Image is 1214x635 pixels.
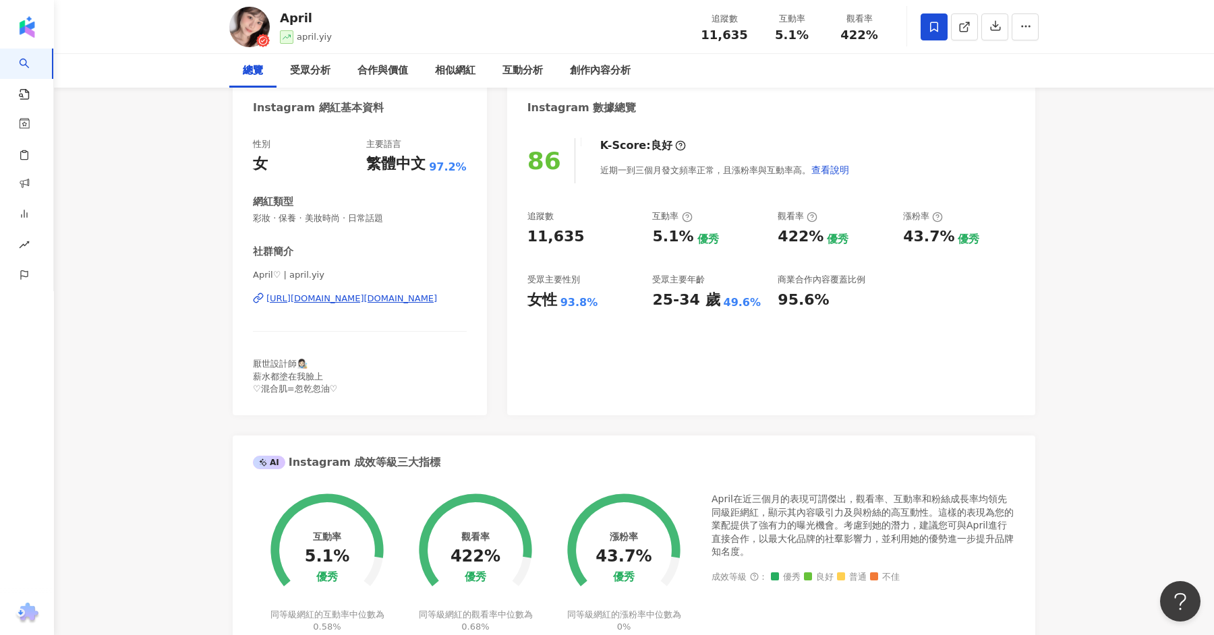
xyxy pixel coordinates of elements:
[465,571,486,584] div: 優秀
[366,154,426,175] div: 繁體中文
[313,622,341,632] span: 0.58%
[697,232,719,247] div: 優秀
[724,295,761,310] div: 49.6%
[527,147,561,175] div: 86
[253,245,293,259] div: 社群簡介
[253,100,384,115] div: Instagram 網紅基本資料
[617,622,631,632] span: 0%
[778,226,823,247] div: 422%
[811,156,850,183] button: 查看說明
[600,138,686,153] div: K-Score :
[461,622,489,632] span: 0.68%
[253,455,440,470] div: Instagram 成效等級三大指標
[527,100,637,115] div: Instagram 數據總覽
[778,274,865,286] div: 商業合作內容覆蓋比例
[840,28,878,42] span: 422%
[600,156,850,183] div: 近期一到三個月發文頻率正常，且漲粉率與互動率高。
[527,226,585,247] div: 11,635
[316,571,338,584] div: 優秀
[766,12,817,26] div: 互動率
[417,609,535,633] div: 同等級網紅的觀看率中位數為
[19,231,30,262] span: rise
[811,164,849,175] span: 查看說明
[253,138,270,150] div: 性別
[253,154,268,175] div: 女
[253,359,337,393] span: 厭世設計師👩🏻‍🎨 薪水都塗在我臉上 ♡混合肌=忽乾忽油♡
[804,572,834,582] span: 良好
[243,63,263,79] div: 總覽
[527,290,557,311] div: 女性
[712,572,1015,582] div: 成效等級 ：
[357,63,408,79] div: 合作與價值
[870,572,900,582] span: 不佳
[253,269,467,281] span: April♡ | april.yiy
[712,493,1015,559] div: April在近三個月的表現可謂傑出，觀看率、互動率和粉絲成長率均領先同級距網紅，顯示其內容吸引力及與粉絲的高互動性。這樣的表現為您的業配提供了強有力的曝光機會。考慮到她的潛力，建議您可與Apri...
[253,456,285,469] div: AI
[14,603,40,624] img: chrome extension
[610,531,638,542] div: 漲粉率
[903,210,943,222] div: 漲粉率
[651,138,672,153] div: 良好
[16,16,38,38] img: logo icon
[527,274,580,286] div: 受眾主要性別
[297,32,332,42] span: april.yiy
[699,12,750,26] div: 追蹤數
[268,609,386,633] div: 同等級網紅的互動率中位數為
[778,210,817,222] div: 觀看率
[903,226,954,247] div: 43.7%
[253,212,467,224] span: 彩妝 · 保養 · 美妝時尚 · 日常話題
[771,572,801,582] span: 優秀
[560,295,598,310] div: 93.8%
[502,63,543,79] div: 互動分析
[652,210,692,222] div: 互動率
[958,232,979,247] div: 優秀
[827,232,848,247] div: 優秀
[701,28,747,42] span: 11,635
[253,293,467,305] a: [URL][DOMAIN_NAME][DOMAIN_NAME]
[837,572,867,582] span: 普通
[229,7,270,47] img: KOL Avatar
[596,547,652,566] div: 43.7%
[429,160,467,175] span: 97.2%
[266,293,437,305] div: [URL][DOMAIN_NAME][DOMAIN_NAME]
[570,63,631,79] div: 創作內容分析
[305,547,350,566] div: 5.1%
[652,274,705,286] div: 受眾主要年齡
[290,63,330,79] div: 受眾分析
[435,63,475,79] div: 相似網紅
[613,571,635,584] div: 優秀
[1160,581,1201,622] iframe: Help Scout Beacon - Open
[19,49,46,101] a: search
[313,531,341,542] div: 互動率
[778,290,829,311] div: 95.6%
[451,547,500,566] div: 422%
[527,210,554,222] div: 追蹤數
[652,226,693,247] div: 5.1%
[280,9,332,26] div: April
[834,12,885,26] div: 觀看率
[253,195,293,209] div: 網紅類型
[366,138,401,150] div: 主要語言
[461,531,490,542] div: 觀看率
[652,290,720,311] div: 25-34 歲
[775,28,809,42] span: 5.1%
[565,609,683,633] div: 同等級網紅的漲粉率中位數為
